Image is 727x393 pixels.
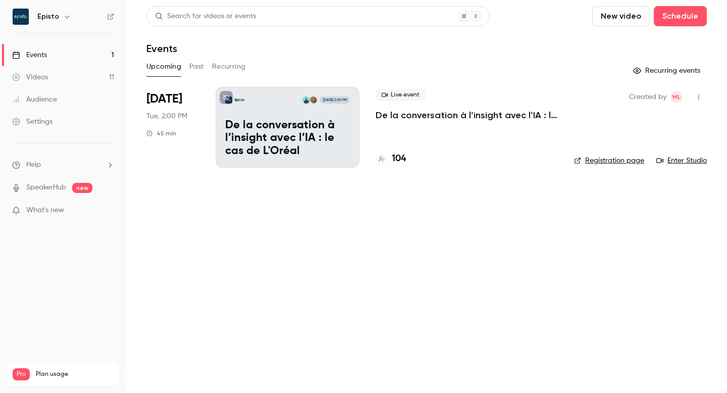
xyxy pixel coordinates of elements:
span: Martin Lallemand [670,91,683,103]
img: Jérémy Lefebvre [302,96,309,104]
div: 45 min [146,129,176,137]
button: Recurring [212,59,246,75]
h4: 104 [392,152,406,166]
span: new [72,183,92,193]
iframe: Noticeable Trigger [102,206,114,215]
div: Search for videos or events [155,11,256,22]
button: Past [189,59,204,75]
a: 104 [376,152,406,166]
a: SpeakerHub [26,182,66,193]
span: [DATE] 2:00 PM [320,96,349,104]
div: Audience [12,94,57,105]
button: New video [592,6,650,26]
img: Episto [13,9,29,25]
a: Enter Studio [656,156,707,166]
span: Plan usage [36,370,114,378]
h1: Events [146,42,177,55]
button: Recurring events [629,63,707,79]
li: help-dropdown-opener [12,160,114,170]
div: Videos [12,72,48,82]
span: Created by [629,91,666,103]
div: Events [12,50,47,60]
span: Pro [13,368,30,380]
span: Help [26,160,41,170]
a: Registration page [574,156,644,166]
button: Upcoming [146,59,181,75]
a: De la conversation à l’insight avec l’IA : le cas de L'Oréal [376,109,558,121]
p: De la conversation à l’insight avec l’IA : le cas de L'Oréal [225,119,350,158]
span: ML [672,91,681,103]
span: What's new [26,205,64,216]
h6: Episto [37,12,59,22]
div: Settings [12,117,53,127]
p: Episto [235,97,244,103]
span: [DATE] [146,91,182,107]
span: Live event [376,89,426,101]
button: Schedule [654,6,707,26]
span: Tue, 2:00 PM [146,111,187,121]
img: Judith Roucairol [310,96,317,104]
div: Oct 14 Tue, 2:00 PM (Europe/Paris) [146,87,199,168]
a: De la conversation à l’insight avec l’IA : le cas de L'OréalEpistoJudith RoucairolJérémy Lefebvre... [216,87,359,168]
